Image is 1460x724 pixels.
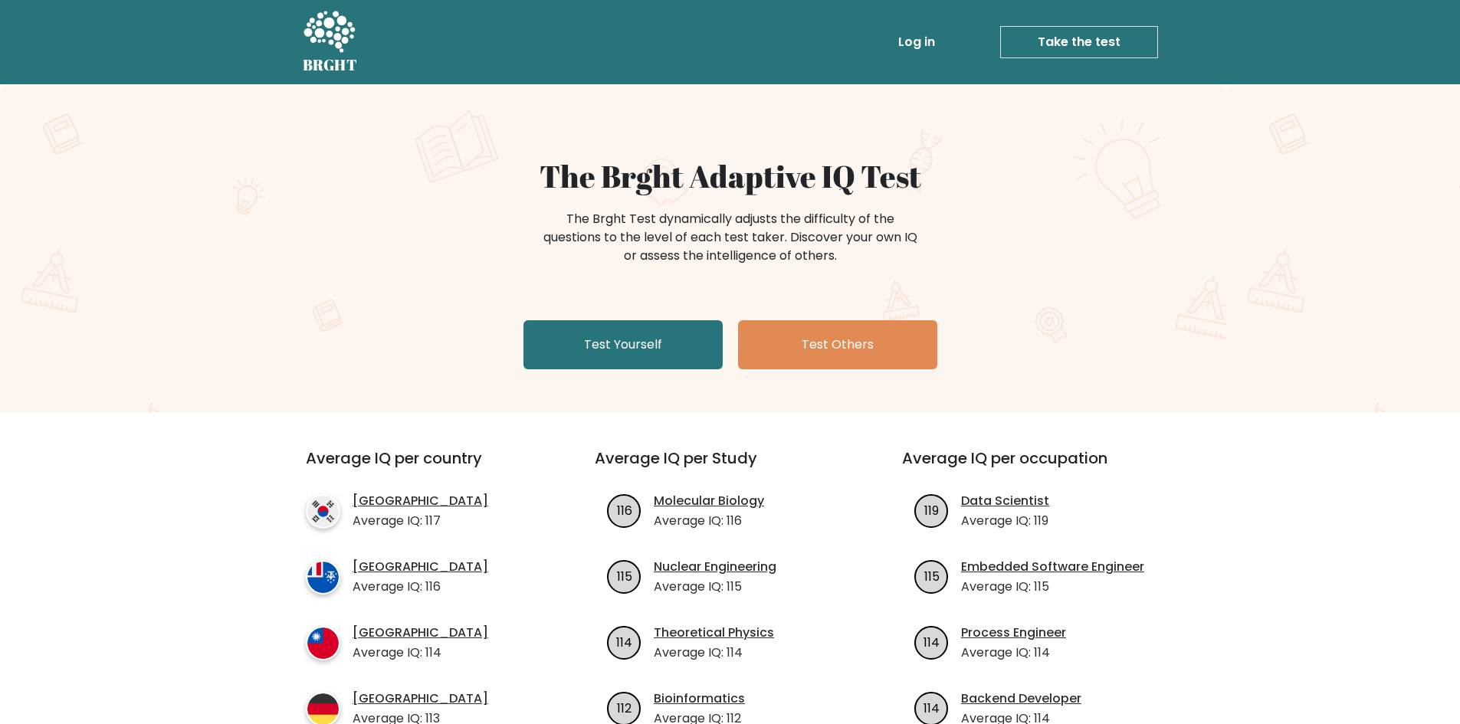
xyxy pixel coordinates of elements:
text: 119 [924,501,939,519]
p: Average IQ: 116 [353,578,488,596]
a: Backend Developer [961,690,1081,708]
p: Average IQ: 115 [961,578,1144,596]
text: 114 [616,633,632,650]
a: [GEOGRAPHIC_DATA] [353,624,488,642]
a: BRGHT [303,6,358,78]
a: Test Others [738,320,937,369]
a: [GEOGRAPHIC_DATA] [353,690,488,708]
p: Average IQ: 116 [654,512,764,530]
text: 115 [924,567,940,585]
text: 116 [617,501,632,519]
text: 112 [617,699,632,716]
h3: Average IQ per Study [595,449,865,486]
a: Test Yourself [523,320,723,369]
text: 115 [617,567,632,585]
img: country [306,626,340,660]
img: country [306,560,340,595]
div: The Brght Test dynamically adjusts the difficulty of the questions to the level of each test take... [539,210,922,265]
h1: The Brght Adaptive IQ Test [356,158,1104,195]
a: Embedded Software Engineer [961,558,1144,576]
p: Average IQ: 117 [353,512,488,530]
p: Average IQ: 114 [353,644,488,662]
a: Bioinformatics [654,690,745,708]
p: Average IQ: 115 [654,578,776,596]
a: [GEOGRAPHIC_DATA] [353,492,488,510]
text: 114 [924,633,940,650]
a: [GEOGRAPHIC_DATA] [353,558,488,576]
a: Molecular Biology [654,492,764,510]
p: Average IQ: 119 [961,512,1049,530]
a: Theoretical Physics [654,624,774,642]
text: 114 [924,699,940,716]
p: Average IQ: 114 [654,644,774,662]
h3: Average IQ per occupation [902,449,1173,486]
a: Process Engineer [961,624,1066,642]
h5: BRGHT [303,56,358,74]
p: Average IQ: 114 [961,644,1066,662]
a: Log in [892,27,941,57]
a: Nuclear Engineering [654,558,776,576]
a: Take the test [1000,26,1158,58]
h3: Average IQ per country [306,449,540,486]
a: Data Scientist [961,492,1049,510]
img: country [306,494,340,529]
